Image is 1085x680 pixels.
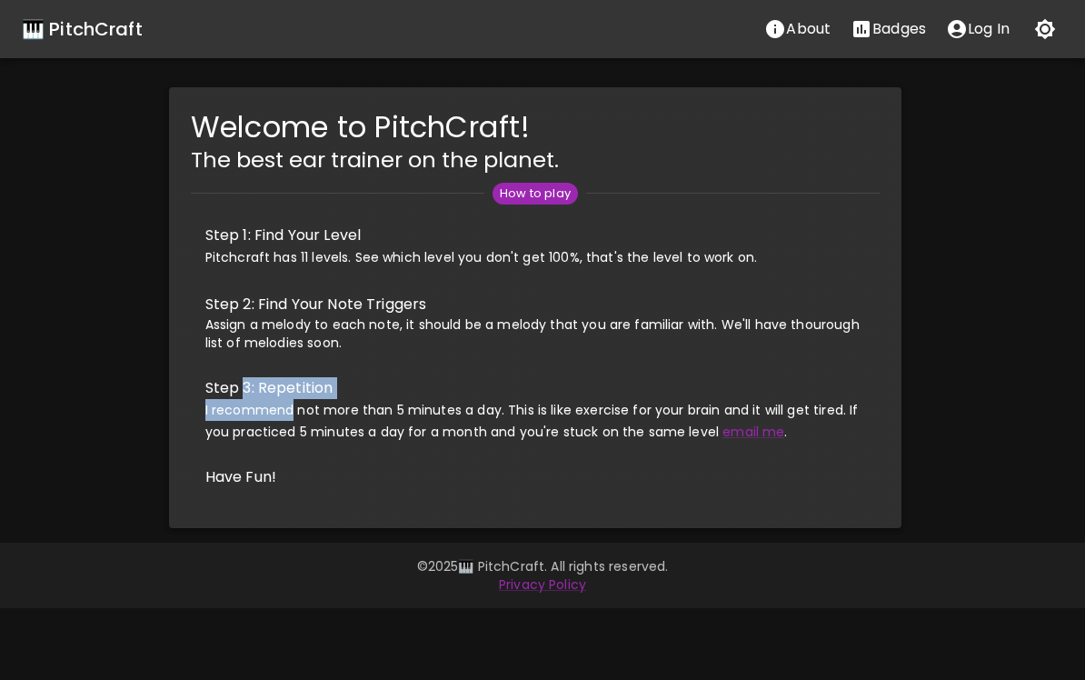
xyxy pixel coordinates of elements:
span: Step 3: Repetition [205,377,866,399]
span: Step 2: Find Your Note Triggers [205,294,866,315]
h5: The best ear trainer on the planet. [191,145,881,175]
button: About [754,11,841,47]
span: Assign a melody to each note, it should be a melody that you are familiar with. We'll have thouro... [205,315,860,352]
a: email me [722,423,784,441]
a: 🎹 PitchCraft [22,15,143,44]
a: Privacy Policy [499,575,586,594]
p: Log In [968,18,1010,40]
span: Step 1: Find Your Level [205,225,866,246]
button: Stats [841,11,936,47]
span: How to play [493,185,578,203]
p: About [786,18,831,40]
p: © 2025 🎹 PitchCraft. All rights reserved. [22,557,1063,575]
span: I recommend not more than 5 minutes a day. This is like exercise for your brain and it will get t... [205,401,859,441]
span: Have Fun! [205,466,866,488]
button: account of current user [936,11,1020,47]
h4: Welcome to PitchCraft! [191,109,881,145]
span: Pitchcraft has 11 levels. See which level you don't get 100%, that's the level to work on. [205,248,758,266]
p: Badges [872,18,926,40]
